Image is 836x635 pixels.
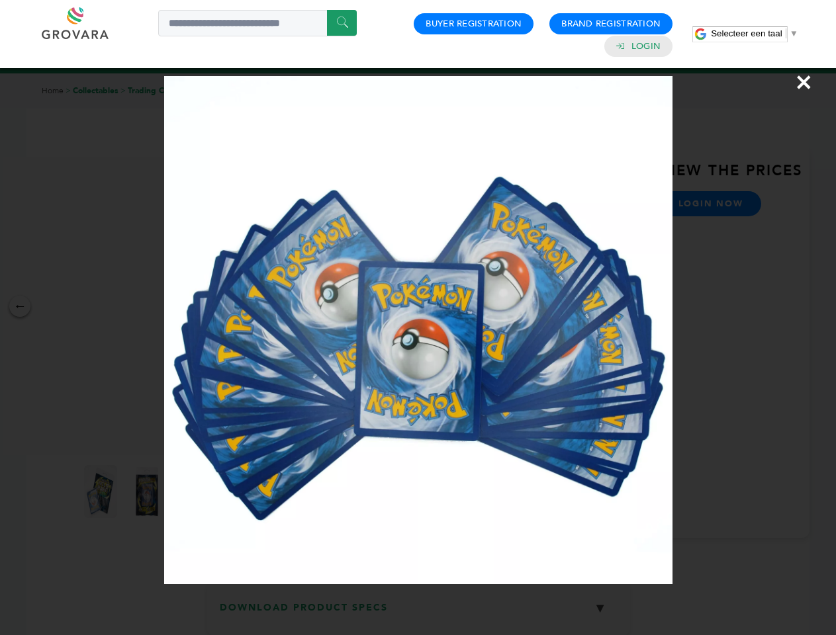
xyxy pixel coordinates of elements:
[790,28,798,38] span: ▼
[711,28,782,38] span: Selecteer een taal
[158,10,357,36] input: Search a product or brand...
[426,18,522,30] a: Buyer Registration
[795,63,813,101] span: ×
[631,40,661,52] a: Login
[561,18,661,30] a: Brand Registration
[164,76,673,584] img: Image Preview
[711,28,798,38] a: Selecteer een taal​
